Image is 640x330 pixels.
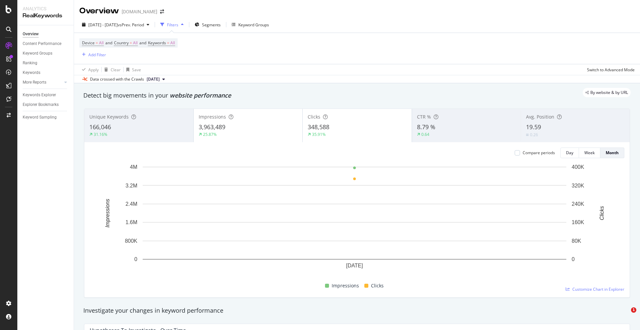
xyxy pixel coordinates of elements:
div: Filters [167,22,178,28]
span: CTR % [417,114,431,120]
svg: A chart. [90,164,619,279]
div: Keyword Sampling [23,114,57,121]
button: Add Filter [79,51,106,59]
div: 0.26 [530,132,538,138]
text: 400K [572,164,584,170]
span: and [139,40,146,46]
div: Ranking [23,60,37,67]
button: Segments [192,19,223,30]
span: and [105,40,112,46]
div: 25.87% [203,132,217,137]
text: 800K [125,238,138,244]
span: 3,963,489 [199,123,225,131]
text: 80K [572,238,581,244]
img: Equal [526,134,529,136]
div: Explorer Bookmarks [23,101,59,108]
text: 4M [130,164,137,170]
text: 3.2M [125,182,137,188]
span: Clicks [371,282,384,290]
span: = [130,40,132,46]
a: Explorer Bookmarks [23,101,69,108]
div: Overview [79,5,119,17]
button: [DATE] - [DATE]vsPrev. Period [79,19,152,30]
span: Unique Keywords [89,114,129,120]
text: 0 [134,256,137,262]
div: 35.91% [312,132,326,137]
text: 160K [572,219,584,225]
iframe: Intercom live chat [617,307,633,323]
button: Clear [102,64,121,75]
text: Clicks [599,206,605,220]
span: 348,588 [308,123,329,131]
a: Keywords [23,69,69,76]
button: Week [579,148,600,158]
div: Keywords Explorer [23,92,56,99]
span: 19.59 [526,123,541,131]
span: Device [82,40,95,46]
button: Keyword Groups [229,19,272,30]
div: Apply [88,67,99,73]
a: Overview [23,31,69,38]
span: Clicks [308,114,320,120]
text: 1.6M [125,219,137,225]
span: 8.79 % [417,123,435,131]
button: Switch to Advanced Mode [584,64,635,75]
div: Clear [111,67,121,73]
span: vs Prev. Period [118,22,144,28]
span: 166,046 [89,123,111,131]
a: More Reports [23,79,62,86]
span: = [167,40,169,46]
span: 2025 Mar. 27th [147,76,160,82]
div: Month [606,150,619,156]
div: 31.16% [94,132,107,137]
a: Keyword Groups [23,50,69,57]
div: Content Performance [23,40,61,47]
span: By website & by URL [590,91,628,95]
button: Day [560,148,579,158]
button: Apply [79,64,99,75]
div: arrow-right-arrow-left [160,9,164,14]
div: RealKeywords [23,12,68,20]
a: Keywords Explorer [23,92,69,99]
div: Keyword Groups [23,50,52,57]
div: Save [132,67,141,73]
div: Switch to Advanced Mode [587,67,635,73]
span: Impressions [332,282,359,290]
text: 2.4M [125,201,137,207]
button: Save [124,64,141,75]
div: [DOMAIN_NAME] [122,8,157,15]
a: Content Performance [23,40,69,47]
div: Add Filter [88,52,106,58]
div: Investigate your changes in keyword performance [83,306,631,315]
text: [DATE] [346,263,363,268]
text: Impressions [105,199,110,227]
span: Impressions [199,114,226,120]
button: [DATE] [144,75,168,83]
a: Ranking [23,60,69,67]
div: Day [566,150,573,156]
span: Segments [202,22,221,28]
div: More Reports [23,79,46,86]
a: Keyword Sampling [23,114,69,121]
text: 240K [572,201,584,207]
span: = [96,40,98,46]
span: Country [114,40,129,46]
div: Keyword Groups [238,22,269,28]
span: All [99,38,104,48]
button: Filters [158,19,186,30]
button: Month [600,148,624,158]
div: Data crossed with the Crawls [90,76,144,82]
div: Keywords [23,69,40,76]
a: Customize Chart in Explorer [566,286,624,292]
div: Compare periods [523,150,555,156]
span: All [133,38,138,48]
text: 320K [572,182,584,188]
div: Analytics [23,5,68,12]
div: legacy label [583,88,631,97]
div: Week [584,150,595,156]
span: All [170,38,175,48]
span: 1 [631,307,636,313]
span: Avg. Position [526,114,554,120]
text: 0 [572,256,575,262]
